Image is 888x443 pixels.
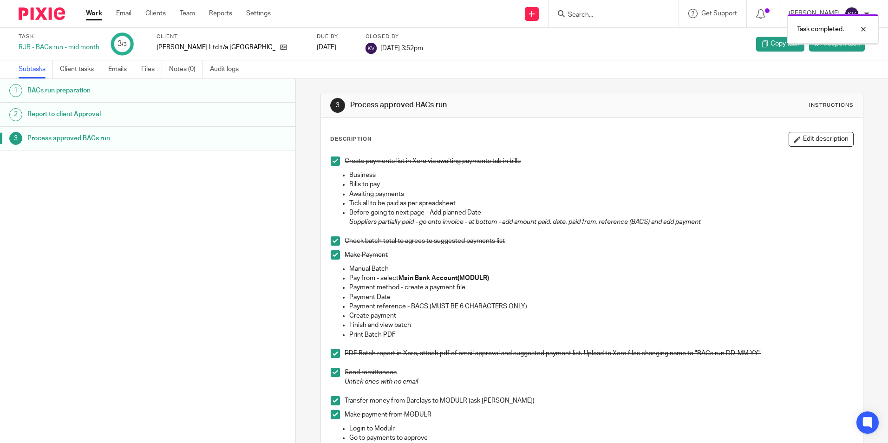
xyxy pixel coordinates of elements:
[122,42,127,47] small: /3
[349,320,853,330] p: Finish and view batch
[349,170,853,180] p: Business
[345,410,853,419] p: Make payment from MODULR
[349,424,853,433] p: Login to Modulr
[330,98,345,113] div: 3
[116,9,131,18] a: Email
[19,7,65,20] img: Pixie
[349,302,853,311] p: Payment reference - BACS (MUST BE 6 CHARACTERS ONLY)
[789,132,854,147] button: Edit description
[809,102,854,109] div: Instructions
[141,60,162,78] a: Files
[27,131,200,145] h1: Process approved BACs run
[380,45,423,51] span: [DATE] 3:52pm
[27,107,200,121] h1: Report to client Approval
[246,9,271,18] a: Settings
[108,60,134,78] a: Emails
[345,156,853,166] p: Create payments list in Xero via awaiting payments tab in bills
[349,208,853,217] p: Before going to next page - Add planned Date
[345,378,418,385] em: Untick ones with no email
[345,250,853,260] p: Make Payment
[797,25,844,34] p: Task completed.
[157,33,305,40] label: Client
[209,9,232,18] a: Reports
[27,84,200,98] h1: BACs run preparation
[317,33,354,40] label: Due by
[86,9,102,18] a: Work
[349,330,853,339] p: Print Batch PDF
[349,264,853,274] p: Manual Batch
[210,60,246,78] a: Audit logs
[330,136,372,143] p: Description
[366,33,423,40] label: Closed by
[9,108,22,121] div: 2
[118,39,127,49] div: 3
[398,275,489,281] strong: Main Bank Account(MODULR)
[317,43,354,52] div: [DATE]
[349,199,853,208] p: Tick all to be paid as per spreadsheet
[349,274,853,283] p: Pay from - select
[157,43,275,52] p: [PERSON_NAME] Ltd t/a [GEOGRAPHIC_DATA]
[345,236,853,246] p: Check batch total to agrees to suggested payments list
[349,189,853,199] p: Awaiting payments
[180,9,195,18] a: Team
[9,132,22,145] div: 3
[349,433,853,443] p: Go to payments to approve
[9,84,22,97] div: 1
[844,7,859,21] img: svg%3E
[19,33,99,40] label: Task
[169,60,203,78] a: Notes (0)
[345,396,853,405] p: Transfer money from Barclays to MODULR (ask [PERSON_NAME])
[349,311,853,320] p: Create payment
[366,43,377,54] img: svg%3E
[60,60,101,78] a: Client tasks
[19,60,53,78] a: Subtasks
[349,293,853,302] p: Payment Date
[349,180,853,189] p: Bills to pay
[345,349,853,358] p: PDF Batch report in Xero, attach pdf of email approval and suggested payment list. Upload to Xero...
[345,368,853,377] p: Send remittances
[19,43,99,52] div: RJB - BACs run - mid month
[349,219,701,225] em: Suppliers partially paid - go onto invoice - at bottom - add amount paid. date, paid from, refere...
[350,100,612,110] h1: Process approved BACs run
[145,9,166,18] a: Clients
[349,283,853,292] p: Payment method - create a payment file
